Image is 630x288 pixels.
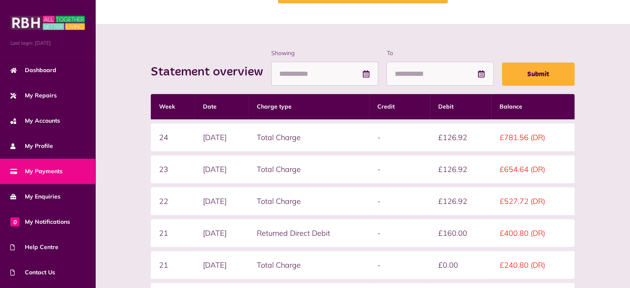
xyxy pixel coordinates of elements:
td: 23 [151,155,195,183]
td: Total Charge [249,155,369,183]
span: My Accounts [10,116,60,125]
td: - [369,251,430,279]
span: Dashboard [10,66,56,75]
span: My Profile [10,142,53,150]
span: Help Centre [10,243,58,252]
span: Last login: [DATE] [10,39,85,47]
td: Returned Direct Debit [249,219,369,247]
span: Contact Us [10,268,55,277]
td: 22 [151,187,195,215]
td: £400.80 (DR) [491,219,574,247]
th: Date [195,94,249,119]
td: [DATE] [195,123,249,151]
td: £160.00 [430,219,491,247]
img: MyRBH [10,15,85,31]
td: 21 [151,219,195,247]
td: £126.92 [430,123,491,151]
td: £654.64 (DR) [491,155,574,183]
td: Total Charge [249,123,369,151]
span: My Payments [10,167,63,176]
td: £781.56 (DR) [491,123,574,151]
label: To [386,49,493,58]
span: My Enquiries [10,192,60,201]
td: £527.72 (DR) [491,187,574,215]
td: [DATE] [195,155,249,183]
h2: Statement overview [151,65,271,80]
label: Showing [271,49,378,58]
button: Submit [502,63,574,86]
th: Debit [430,94,491,119]
td: - [369,187,430,215]
td: £240.80 (DR) [491,251,574,279]
span: My Notifications [10,218,70,226]
td: £126.92 [430,187,491,215]
td: [DATE] [195,251,249,279]
td: £0.00 [430,251,491,279]
td: 24 [151,123,195,151]
td: - [369,219,430,247]
td: 21 [151,251,195,279]
span: 0 [10,217,19,226]
td: [DATE] [195,219,249,247]
th: Week [151,94,195,119]
td: - [369,155,430,183]
th: Balance [491,94,574,119]
span: My Repairs [10,91,57,100]
td: [DATE] [195,187,249,215]
td: - [369,123,430,151]
th: Credit [369,94,430,119]
td: Total Charge [249,251,369,279]
td: Total Charge [249,187,369,215]
th: Charge type [249,94,369,119]
td: £126.92 [430,155,491,183]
